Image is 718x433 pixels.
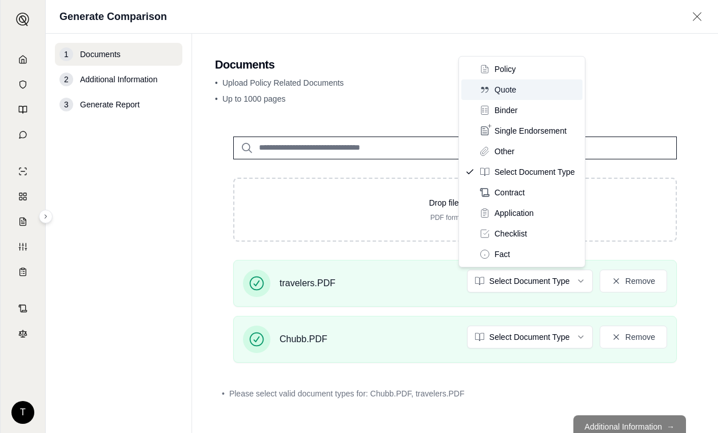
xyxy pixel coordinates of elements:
span: Other [494,146,514,157]
span: Fact [494,248,510,260]
span: Single Endorsement [494,125,567,137]
span: Quote [494,84,516,95]
span: Application [494,207,534,219]
span: Contract [494,187,525,198]
span: Checklist [494,228,527,239]
span: Policy [494,63,516,75]
span: Binder [494,105,517,116]
span: Select Document Type [494,166,575,178]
